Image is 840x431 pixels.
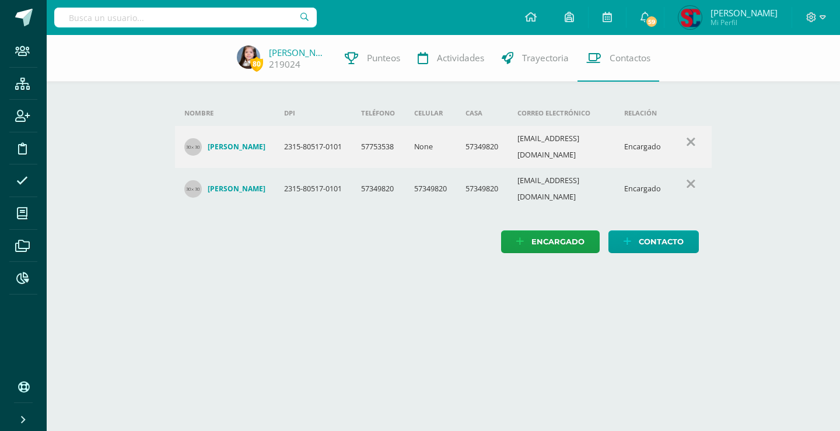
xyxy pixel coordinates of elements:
[336,35,409,82] a: Punteos
[275,126,352,168] td: 2315-80517-0101
[493,35,577,82] a: Trayectoria
[405,168,456,210] td: 57349820
[531,231,584,253] span: Encargado
[522,52,569,64] span: Trayectoria
[175,100,275,126] th: Nombre
[184,180,202,198] img: 30x30
[456,168,508,210] td: 57349820
[352,100,404,126] th: Teléfono
[456,126,508,168] td: 57349820
[437,52,484,64] span: Actividades
[610,52,650,64] span: Contactos
[710,7,778,19] span: [PERSON_NAME]
[352,168,404,210] td: 57349820
[508,126,615,168] td: [EMAIL_ADDRESS][DOMAIN_NAME]
[184,138,202,156] img: 30x30
[367,52,400,64] span: Punteos
[405,100,456,126] th: Celular
[208,184,265,194] h4: [PERSON_NAME]
[269,47,327,58] a: [PERSON_NAME]
[456,100,508,126] th: Casa
[405,126,456,168] td: None
[184,180,266,198] a: [PERSON_NAME]
[208,142,265,152] h4: [PERSON_NAME]
[508,168,615,210] td: [EMAIL_ADDRESS][DOMAIN_NAME]
[678,6,702,29] img: 26b5407555be4a9decb46f7f69f839ae.png
[184,138,266,156] a: [PERSON_NAME]
[645,15,658,28] span: 59
[250,57,263,71] span: 80
[615,126,671,168] td: Encargado
[508,100,615,126] th: Correo electrónico
[269,58,300,71] a: 219024
[275,100,352,126] th: DPI
[615,100,671,126] th: Relación
[615,168,671,210] td: Encargado
[275,168,352,210] td: 2315-80517-0101
[639,231,684,253] span: Contacto
[710,17,778,27] span: Mi Perfil
[501,230,600,253] a: Encargado
[608,230,699,253] a: Contacto
[577,35,659,82] a: Contactos
[237,45,260,69] img: 7e84e31852dc4f8afcc2ec1c731d0f22.png
[352,126,404,168] td: 57753538
[409,35,493,82] a: Actividades
[54,8,317,27] input: Busca un usuario...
